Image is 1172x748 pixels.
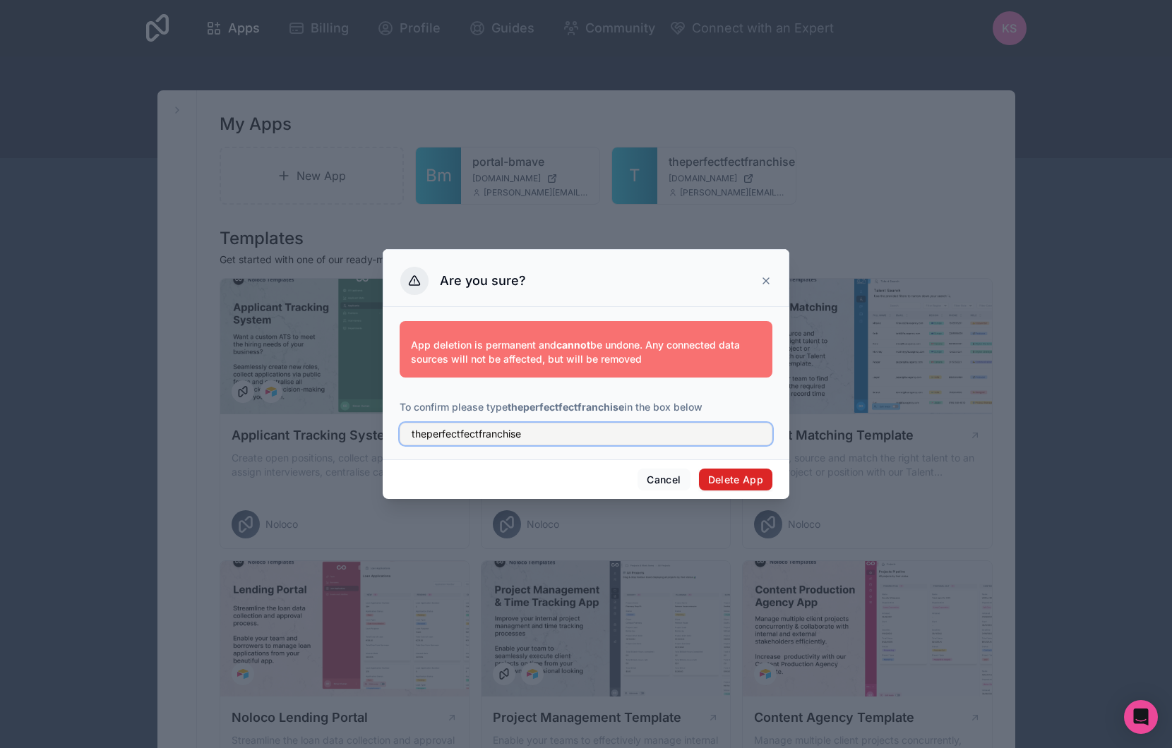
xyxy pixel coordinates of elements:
[638,469,690,491] button: Cancel
[508,401,624,413] strong: theperfectfectfranchise
[1124,700,1158,734] div: Open Intercom Messenger
[400,400,772,414] p: To confirm please type in the box below
[699,469,773,491] button: Delete App
[440,272,526,289] h3: Are you sure?
[411,338,761,366] p: App deletion is permanent and be undone. Any connected data sources will not be affected, but wil...
[556,339,590,351] strong: cannot
[400,423,772,445] input: theperfectfectfranchise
